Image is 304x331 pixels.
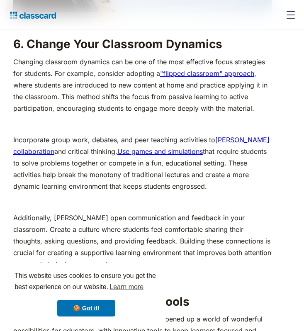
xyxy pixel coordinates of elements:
p: Incorporate group work, debates, and peer teaching activities to and critical thinking. that requ... [13,134,272,192]
a: Use games and simulations [117,147,203,156]
div: cookieconsent [7,263,166,324]
a: home [7,9,56,21]
a: "flipped classroom" approach [160,69,254,78]
a: learn more about cookies [108,281,145,293]
strong: 6. Change Your Classroom Dynamics [13,37,222,51]
a: dismiss cookie message [57,300,115,316]
p: ‍ [13,118,272,130]
div: menu [281,5,297,25]
a: [PERSON_NAME] collaboration [13,136,270,156]
p: ‍ [13,196,272,208]
p: Changing classroom dynamics can be one of the most effective focus strategies for students. For e... [13,56,272,114]
p: Additionally, [PERSON_NAME] open communication and feedback in your classroom. Create a culture w... [13,212,272,270]
span: This website uses cookies to ensure you get the best experience on our website. [15,271,158,293]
